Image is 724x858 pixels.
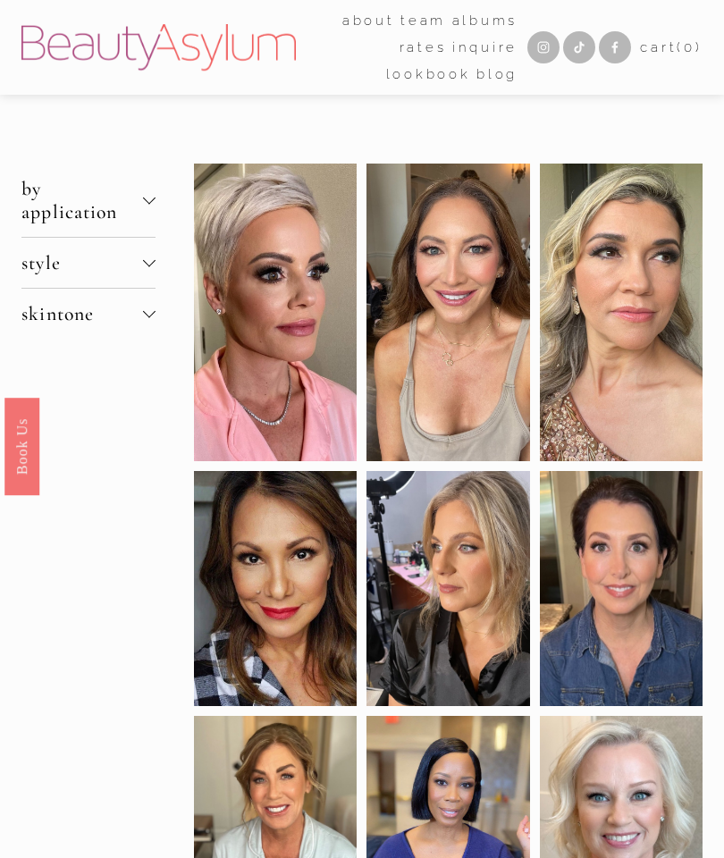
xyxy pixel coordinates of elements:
a: Facebook [599,31,631,63]
span: team [400,9,446,33]
span: 0 [684,39,695,55]
a: Book Us [4,398,39,495]
button: style [21,238,156,288]
a: TikTok [563,31,595,63]
img: Beauty Asylum | Bridal Hair &amp; Makeup Charlotte &amp; Atlanta [21,24,296,71]
button: skintone [21,289,156,339]
a: folder dropdown [342,7,395,34]
a: Cart(0) [640,36,702,60]
span: by application [21,177,143,223]
span: style [21,251,143,274]
a: Rates [400,34,447,61]
a: Instagram [527,31,560,63]
a: Blog [476,61,518,88]
span: ( ) [677,39,702,55]
a: Inquire [452,34,518,61]
a: Lookbook [386,61,471,88]
a: albums [452,7,518,34]
span: about [342,9,395,33]
button: by application [21,164,156,237]
span: skintone [21,302,143,325]
a: folder dropdown [400,7,446,34]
